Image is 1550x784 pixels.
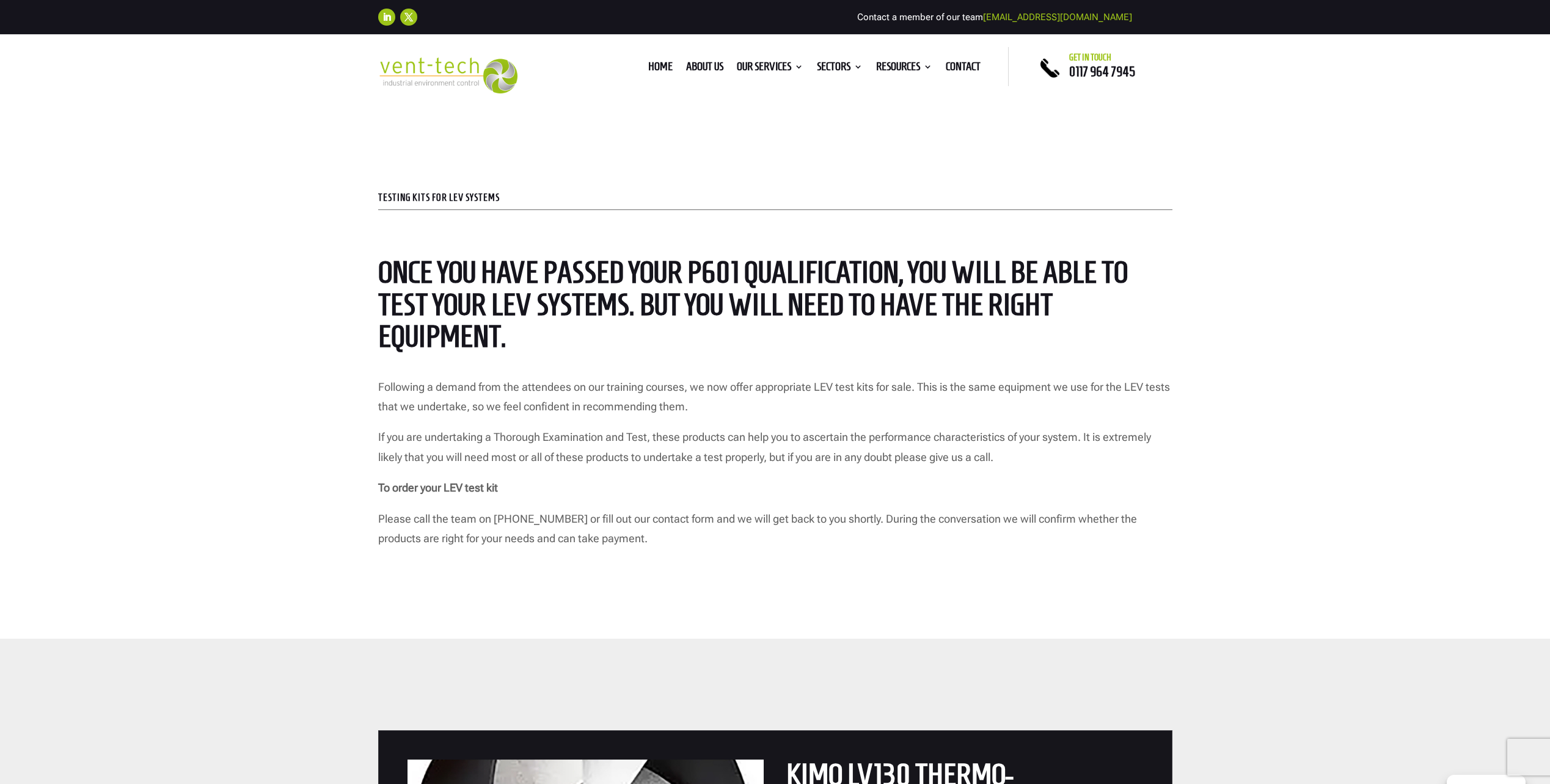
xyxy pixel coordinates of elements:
[378,57,518,93] img: 2023-09-27T08_35_16.549ZVENT-TECH---Clear-background
[817,62,863,76] a: Sectors
[378,509,1172,549] p: Please call the team on [PHONE_NUMBER] or fill out our contact form and we will get back to you s...
[737,62,803,76] a: Our Services
[378,193,1172,203] p: Testing Kits for LEV Systems
[400,9,417,26] a: Follow on X
[876,62,932,76] a: Resources
[378,377,1172,428] p: Following a demand from the attendees on our training courses, we now offer appropriate LEV test ...
[378,481,498,494] strong: To order your LEV test kit
[857,12,1132,23] span: Contact a member of our team
[946,62,981,76] a: Contact
[686,62,723,76] a: About us
[378,9,395,26] a: Follow on LinkedIn
[378,255,1128,353] span: Once you have passed your P601 qualification, you will be able to test your LEV systems. But you ...
[1069,53,1111,62] span: Get in touch
[1069,64,1135,79] a: 0117 964 7945
[648,62,673,76] a: Home
[378,427,1172,478] p: If you are undertaking a Thorough Examination and Test, these products can help you to ascertain ...
[983,12,1132,23] a: [EMAIL_ADDRESS][DOMAIN_NAME]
